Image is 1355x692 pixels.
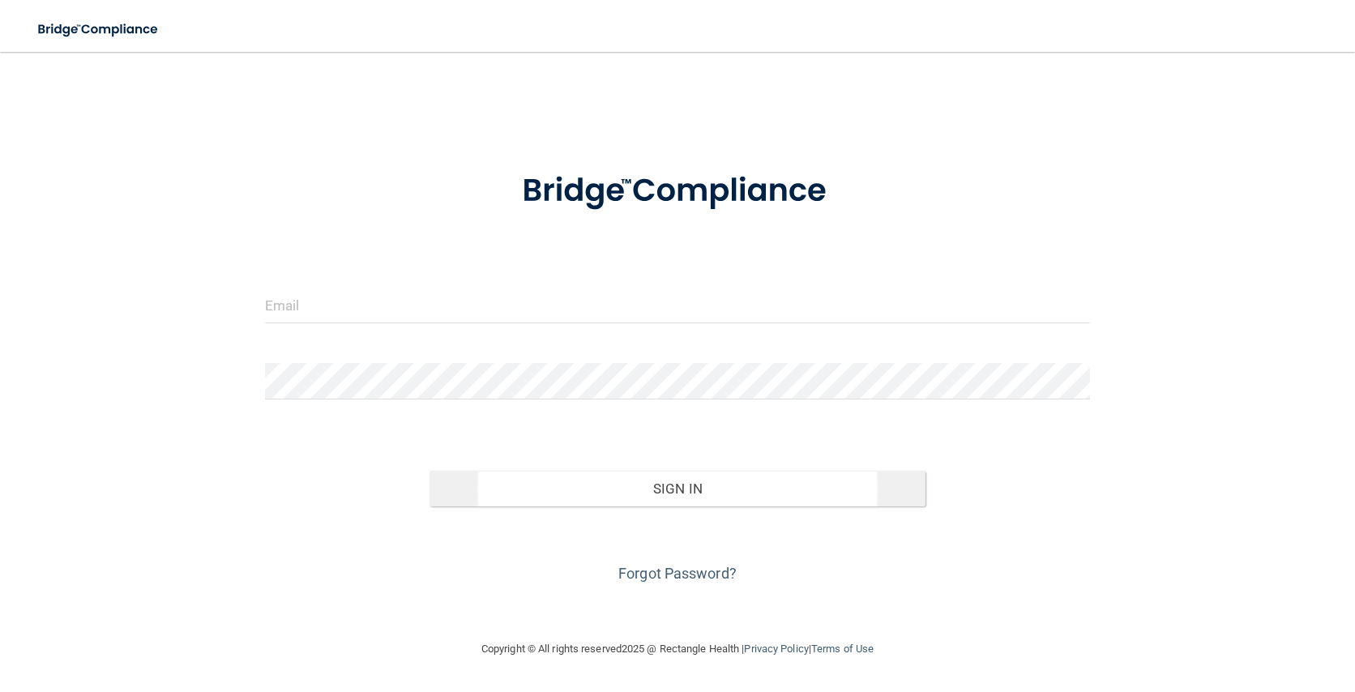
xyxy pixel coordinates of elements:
[24,13,173,46] img: bridge_compliance_login_screen.278c3ca4.svg
[430,471,925,506] button: Sign In
[811,643,874,655] a: Terms of Use
[265,287,1091,323] input: Email
[489,149,866,233] img: bridge_compliance_login_screen.278c3ca4.svg
[744,643,808,655] a: Privacy Policy
[618,565,737,582] a: Forgot Password?
[382,623,973,675] div: Copyright © All rights reserved 2025 @ Rectangle Health | |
